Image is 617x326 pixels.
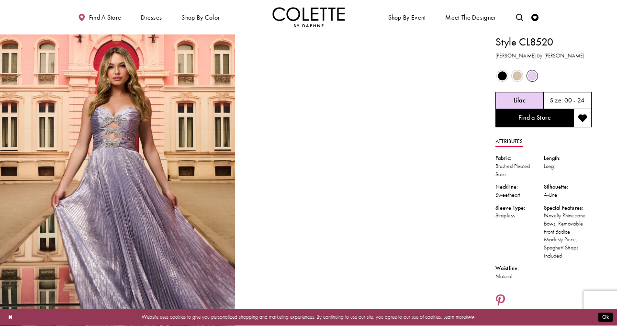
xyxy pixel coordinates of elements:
[573,109,592,127] button: Add to wishlist
[495,34,592,50] h1: Style CL8520
[272,7,345,27] a: Visit Home Page
[495,272,543,281] div: Natural
[564,97,585,104] h5: 00 - 24
[495,154,543,162] div: Fabric:
[514,97,526,104] h5: Chosen color
[495,183,543,191] div: Neckline:
[510,69,524,83] div: Gold Dust
[495,136,523,147] a: Attributes
[466,314,474,321] a: here
[526,69,539,83] div: Lilac
[495,191,543,199] div: Sweetheart
[181,14,220,21] span: Shop by color
[544,154,592,162] div: Length:
[495,109,573,127] a: Find a Store
[495,264,543,272] div: Waistline:
[550,97,563,105] span: Size:
[530,7,541,27] a: Check Wishlist
[386,7,427,27] span: Shop By Event
[544,191,592,199] div: A-Line
[495,69,509,83] div: Black
[239,34,474,152] video: Style CL8520 Colette by Daphne #1 autoplay loop mute video
[4,311,16,324] button: Close Dialog
[139,7,164,27] span: Dresses
[598,313,613,322] button: Submit Dialog
[544,212,592,259] div: Novelty Rhinestone Bows, Removable Front Bodice Modesty Piece, Spaghetti Straps Included
[495,162,543,178] div: Brushed Pleated Satin
[445,14,496,21] span: Meet the designer
[544,204,592,212] div: Special Features:
[495,294,505,308] a: Share using Pinterest - Opens in new tab
[495,212,543,220] div: Strapless
[388,14,426,21] span: Shop By Event
[180,7,222,27] span: Shop by color
[89,14,122,21] span: Find a store
[544,162,592,170] div: Long
[444,7,498,27] a: Meet the designer
[272,7,345,27] img: Colette by Daphne
[77,7,123,27] a: Find a store
[495,68,592,83] div: Product color controls state depends on size chosen
[52,313,565,322] p: Website uses cookies to give you personalized shopping and marketing experiences. By continuing t...
[495,52,592,60] h3: [PERSON_NAME] by [PERSON_NAME]
[544,183,592,191] div: Silhouette:
[514,7,525,27] a: Toggle search
[495,204,543,212] div: Sleeve Type:
[141,14,162,21] span: Dresses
